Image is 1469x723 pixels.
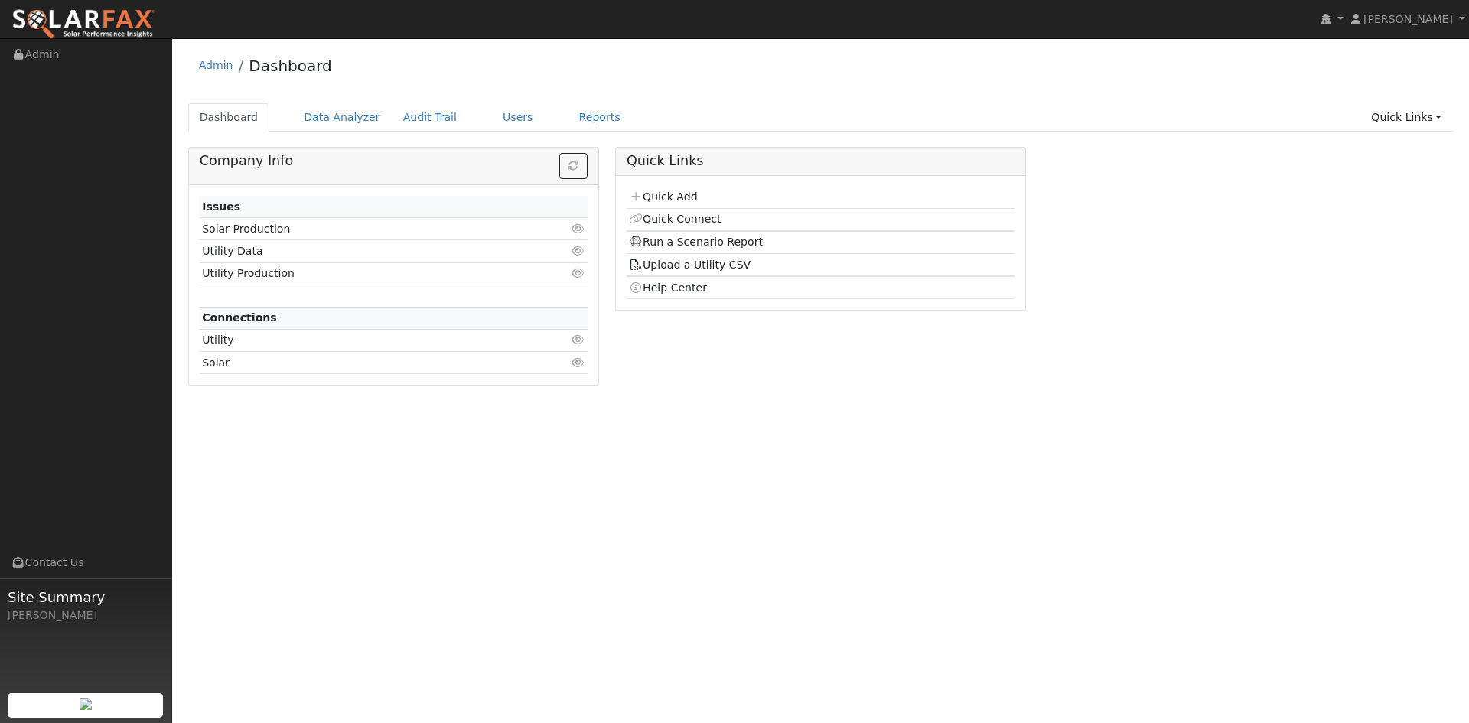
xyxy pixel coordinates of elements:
[629,213,721,225] a: Quick Connect
[572,268,585,278] i: Click to view
[1363,13,1453,25] span: [PERSON_NAME]
[200,218,525,240] td: Solar Production
[200,240,525,262] td: Utility Data
[629,236,763,248] a: Run a Scenario Report
[8,607,164,624] div: [PERSON_NAME]
[629,259,751,271] a: Upload a Utility CSV
[11,8,155,41] img: SolarFax
[200,153,588,169] h5: Company Info
[200,352,525,374] td: Solar
[392,103,468,132] a: Audit Trail
[629,282,707,294] a: Help Center
[202,311,277,324] strong: Connections
[1360,103,1453,132] a: Quick Links
[627,153,1015,169] h5: Quick Links
[572,246,585,256] i: Click to view
[80,698,92,710] img: retrieve
[572,357,585,368] i: Click to view
[568,103,632,132] a: Reports
[200,262,525,285] td: Utility Production
[629,191,697,203] a: Quick Add
[200,329,525,351] td: Utility
[572,334,585,345] i: Click to view
[8,587,164,607] span: Site Summary
[491,103,545,132] a: Users
[249,57,332,75] a: Dashboard
[188,103,270,132] a: Dashboard
[199,59,233,71] a: Admin
[572,223,585,234] i: Click to view
[292,103,392,132] a: Data Analyzer
[202,200,240,213] strong: Issues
